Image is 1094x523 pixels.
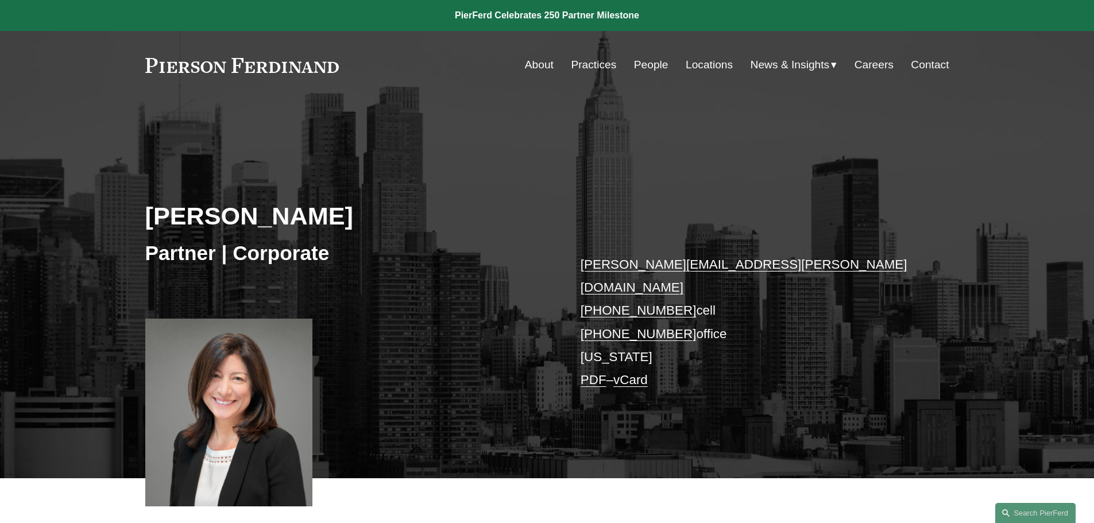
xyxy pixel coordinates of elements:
a: [PERSON_NAME][EMAIL_ADDRESS][PERSON_NAME][DOMAIN_NAME] [581,257,907,295]
a: [PHONE_NUMBER] [581,303,697,317]
p: cell office [US_STATE] – [581,253,915,392]
a: vCard [613,373,648,387]
h2: [PERSON_NAME] [145,201,547,231]
a: Careers [855,54,894,76]
a: Locations [686,54,733,76]
h3: Partner | Corporate [145,241,547,266]
a: People [634,54,668,76]
a: [PHONE_NUMBER] [581,327,697,341]
span: News & Insights [751,55,830,75]
a: folder dropdown [751,54,837,76]
a: Practices [571,54,616,76]
a: Contact [911,54,949,76]
a: Search this site [995,503,1076,523]
a: PDF [581,373,606,387]
a: About [525,54,554,76]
